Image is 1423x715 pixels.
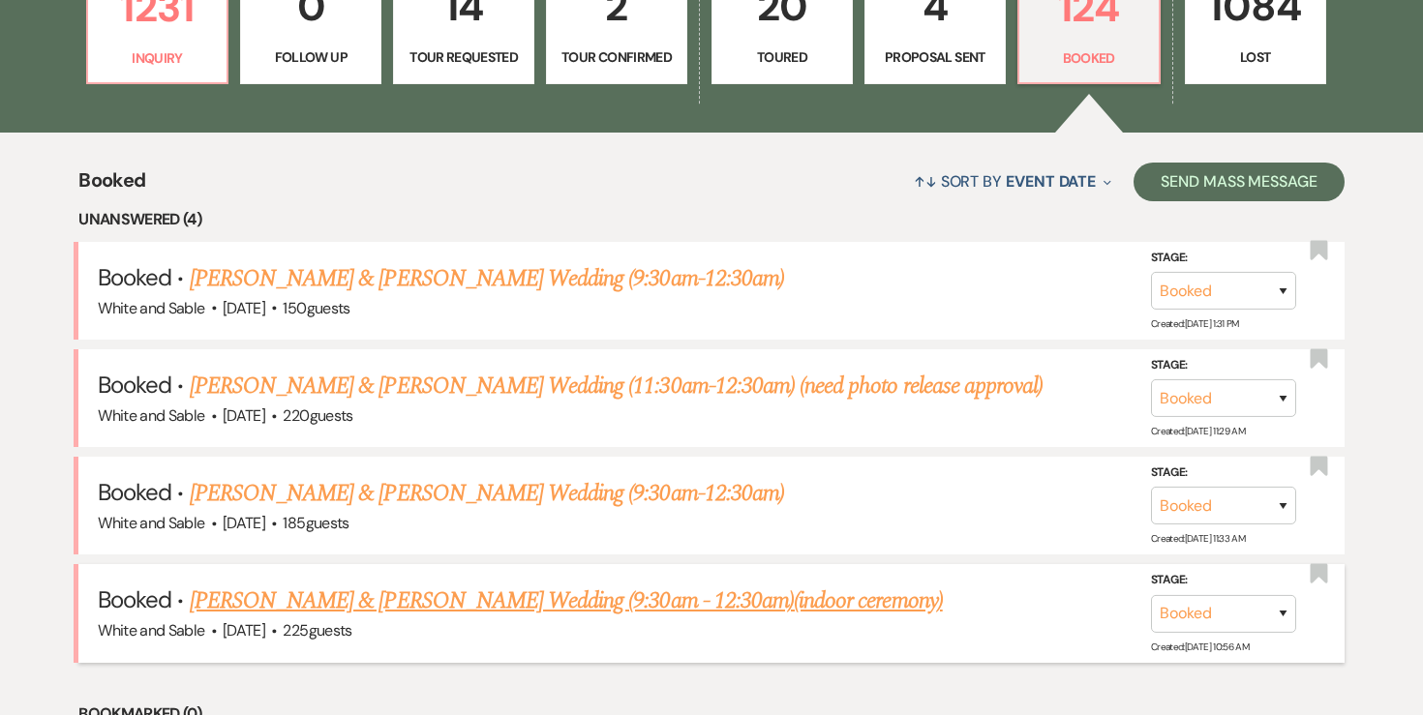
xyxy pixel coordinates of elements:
[98,298,204,318] span: White and Sable
[223,620,265,641] span: [DATE]
[906,156,1119,207] button: Sort By Event Date
[98,584,171,614] span: Booked
[98,262,171,292] span: Booked
[253,46,369,68] p: Follow Up
[283,298,349,318] span: 150 guests
[223,513,265,533] span: [DATE]
[914,171,937,192] span: ↑↓
[190,583,943,618] a: [PERSON_NAME] & [PERSON_NAME] Wedding (9:30am - 12:30am)(indoor ceremony)
[78,207,1345,232] li: Unanswered (4)
[98,370,171,400] span: Booked
[100,47,216,69] p: Inquiry
[223,298,265,318] span: [DATE]
[190,476,784,511] a: [PERSON_NAME] & [PERSON_NAME] Wedding (9:30am-12:30am)
[190,369,1043,403] a: [PERSON_NAME] & [PERSON_NAME] Wedding (11:30am-12:30am) (need photo release approval)
[283,405,352,426] span: 220 guests
[1151,247,1296,268] label: Stage:
[1151,641,1249,653] span: Created: [DATE] 10:56 AM
[98,620,204,641] span: White and Sable
[406,46,522,68] p: Tour Requested
[724,46,840,68] p: Toured
[223,405,265,426] span: [DATE]
[559,46,675,68] p: Tour Confirmed
[283,513,348,533] span: 185 guests
[877,46,993,68] p: Proposal Sent
[1151,570,1296,591] label: Stage:
[1151,425,1245,437] span: Created: [DATE] 11:29 AM
[1006,171,1096,192] span: Event Date
[283,620,351,641] span: 225 guests
[190,261,784,296] a: [PERSON_NAME] & [PERSON_NAME] Wedding (9:30am-12:30am)
[98,405,204,426] span: White and Sable
[98,477,171,507] span: Booked
[1031,47,1147,69] p: Booked
[1197,46,1314,68] p: Lost
[1151,355,1296,376] label: Stage:
[1151,532,1245,545] span: Created: [DATE] 11:33 AM
[1151,317,1239,330] span: Created: [DATE] 1:31 PM
[98,513,204,533] span: White and Sable
[78,165,145,207] span: Booked
[1151,462,1296,484] label: Stage:
[1134,163,1345,201] button: Send Mass Message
